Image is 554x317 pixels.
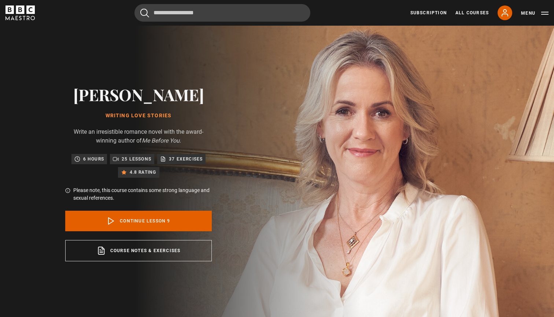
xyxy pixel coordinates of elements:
button: Toggle navigation [521,10,549,17]
input: Search [134,4,310,22]
a: All Courses [455,10,489,16]
a: Course notes & exercises [65,240,212,261]
p: 4.8 rating [130,169,156,176]
a: Continue lesson 9 [65,211,212,231]
a: Subscription [410,10,447,16]
i: Me Before You [142,137,180,144]
svg: BBC Maestro [5,5,35,20]
h1: Writing Love Stories [65,113,212,119]
p: 25 lessons [122,155,151,163]
h2: [PERSON_NAME] [65,85,212,104]
p: 37 exercises [169,155,203,163]
button: Submit the search query [140,8,149,18]
p: 6 hours [83,155,104,163]
p: Please note, this course contains some strong language and sexual references. [73,187,212,202]
p: Write an irresistible romance novel with the award-winning author of . [65,128,212,145]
